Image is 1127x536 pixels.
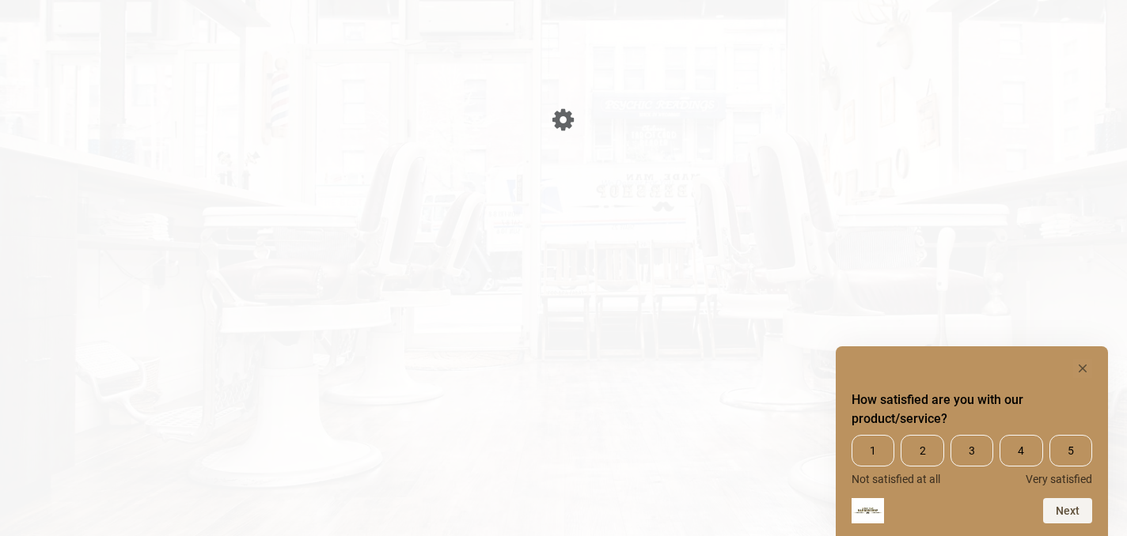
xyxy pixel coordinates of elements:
h2: How satisfied are you with our product/service? Select an option from 1 to 5, with 1 being Not sa... [852,391,1092,428]
button: Hide survey [1073,359,1092,378]
span: 2 [901,435,943,466]
div: How satisfied are you with our product/service? Select an option from 1 to 5, with 1 being Not sa... [852,359,1092,523]
div: How satisfied are you with our product/service? Select an option from 1 to 5, with 1 being Not sa... [852,435,1092,485]
span: 4 [1000,435,1042,466]
span: 1 [852,435,894,466]
button: Next question [1043,498,1092,523]
span: Very satisfied [1026,473,1092,485]
span: 3 [951,435,993,466]
span: 5 [1049,435,1092,466]
span: Not satisfied at all [852,473,940,485]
